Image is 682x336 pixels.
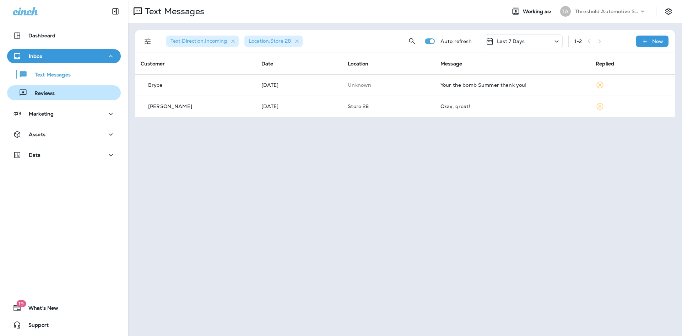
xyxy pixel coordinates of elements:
div: Location:Store 28 [244,36,303,47]
span: Store 28 [348,103,369,110]
div: Text Direction:Incoming [166,36,239,47]
button: Support [7,318,121,332]
p: [PERSON_NAME] [148,103,192,109]
div: 1 - 2 [574,38,582,44]
div: Okay, great! [440,103,584,109]
button: Assets [7,127,121,142]
p: Marketing [29,111,54,117]
button: Dashboard [7,28,121,43]
span: Location [348,60,368,67]
button: Data [7,148,121,162]
span: Location : Store 28 [249,38,291,44]
button: Marketing [7,107,121,121]
p: Bryce [148,82,162,88]
span: Message [440,60,462,67]
p: Text Messages [142,6,204,17]
p: Inbox [29,53,42,59]
button: Settings [662,5,675,18]
span: Working as: [523,9,553,15]
div: Your the bomb Summer thank you! [440,82,584,88]
span: Text Direction : Incoming [170,38,227,44]
span: What's New [21,305,58,314]
p: Text Messages [28,72,71,79]
button: Text Messages [7,67,121,82]
p: Sep 15, 2025 02:08 PM [261,103,337,109]
button: Reviews [7,85,121,100]
span: 19 [16,300,26,307]
button: Filters [141,34,155,48]
button: Search Messages [405,34,419,48]
p: Reviews [27,90,55,97]
button: Collapse Sidebar [105,4,125,18]
span: Support [21,322,49,331]
p: New [652,38,663,44]
button: 19What's New [7,301,121,315]
p: Sep 17, 2025 07:08 PM [261,82,337,88]
p: Assets [29,132,45,137]
p: Data [29,152,41,158]
span: Date [261,60,274,67]
p: This customer does not have a last location and the phone number they messaged is not assigned to... [348,82,429,88]
p: Dashboard [28,33,55,38]
div: TA [560,6,571,17]
p: Auto refresh [440,38,472,44]
span: Customer [141,60,165,67]
button: Inbox [7,49,121,63]
p: Threshold Automotive Service dba Grease Monkey [575,9,639,14]
span: Replied [596,60,614,67]
p: Last 7 Days [497,38,525,44]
